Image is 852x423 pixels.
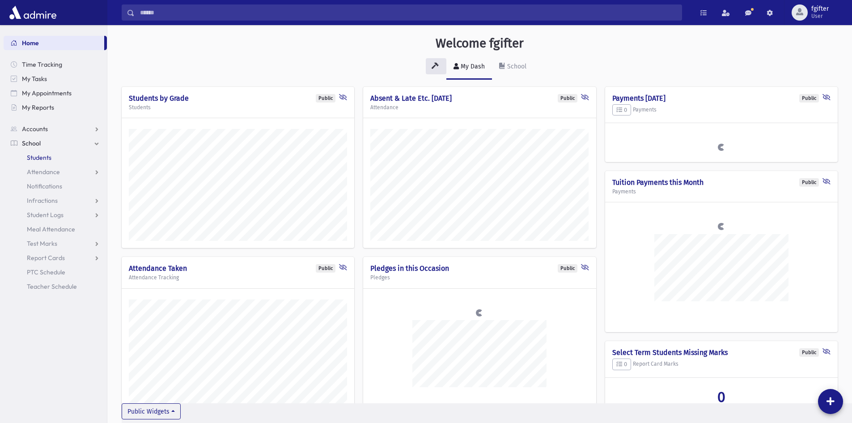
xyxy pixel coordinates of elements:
span: My Reports [22,103,54,111]
a: Home [4,36,104,50]
div: Public [799,94,819,103]
h5: Payments [612,104,831,116]
span: 0 [616,361,627,367]
a: School [492,55,534,80]
a: My Appointments [4,86,107,100]
a: Notifications [4,179,107,193]
a: My Reports [4,100,107,115]
span: Teacher Schedule [27,282,77,291]
span: Time Tracking [22,60,62,68]
a: 0 [612,389,831,406]
span: fgifter [811,5,829,13]
a: Students [4,150,107,165]
h5: Attendance Tracking [129,274,347,281]
div: My Dash [459,63,485,70]
span: Infractions [27,197,58,205]
a: My Dash [446,55,492,80]
a: PTC Schedule [4,265,107,279]
div: Public [799,348,819,357]
a: Student Logs [4,208,107,222]
a: Test Marks [4,236,107,251]
span: My Appointments [22,89,72,97]
h5: Report Card Marks [612,359,831,370]
h5: Attendance [370,104,589,111]
a: Accounts [4,122,107,136]
span: Notifications [27,182,62,190]
div: Public [316,94,335,103]
h3: Welcome fgifter [436,36,524,51]
a: Attendance [4,165,107,179]
h4: Students by Grade [129,94,347,103]
a: Time Tracking [4,57,107,72]
button: 0 [612,104,631,116]
span: Students [27,154,51,162]
a: School [4,136,107,150]
div: School [505,63,526,70]
h4: Attendance Taken [129,264,347,273]
span: 0 [717,389,725,406]
a: My Tasks [4,72,107,86]
h5: Students [129,104,347,111]
span: Meal Attendance [27,225,75,233]
h4: Tuition Payments this Month [612,178,831,187]
span: User [811,13,829,20]
span: School [22,139,41,147]
a: Teacher Schedule [4,279,107,294]
h4: Absent & Late Etc. [DATE] [370,94,589,103]
div: Public [799,178,819,187]
h4: Select Term Students Missing Marks [612,348,831,357]
span: Test Marks [27,239,57,248]
span: Home [22,39,39,47]
button: Public Widgets [122,403,181,419]
button: 0 [612,359,631,370]
div: Public [316,264,335,273]
span: Accounts [22,125,48,133]
span: Attendance [27,168,60,176]
h4: Pledges in this Occasion [370,264,589,273]
span: Student Logs [27,211,64,219]
span: Report Cards [27,254,65,262]
a: Infractions [4,193,107,208]
span: PTC Schedule [27,268,65,276]
img: AdmirePro [7,4,59,21]
h5: Payments [612,188,831,195]
div: Public [558,94,577,103]
input: Search [135,4,682,21]
h5: Pledges [370,274,589,281]
span: 0 [616,107,627,113]
a: Report Cards [4,251,107,265]
h4: Payments [DATE] [612,94,831,103]
a: Meal Attendance [4,222,107,236]
div: Public [558,264,577,273]
span: My Tasks [22,75,47,83]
